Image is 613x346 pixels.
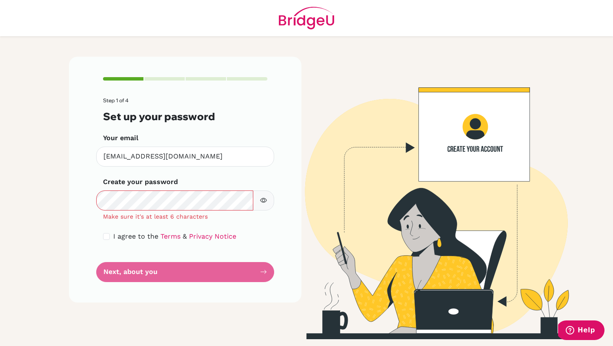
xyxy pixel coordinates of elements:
[113,232,158,240] span: I agree to the
[103,177,178,187] label: Create your password
[96,147,274,167] input: Insert your email*
[96,212,274,221] div: Make sure it's at least 6 characters
[189,232,236,240] a: Privacy Notice
[103,110,267,123] h3: Set up your password
[160,232,180,240] a: Terms
[183,232,187,240] span: &
[103,133,138,143] label: Your email
[558,320,604,342] iframe: Opens a widget where you can find more information
[103,97,129,104] span: Step 1 of 4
